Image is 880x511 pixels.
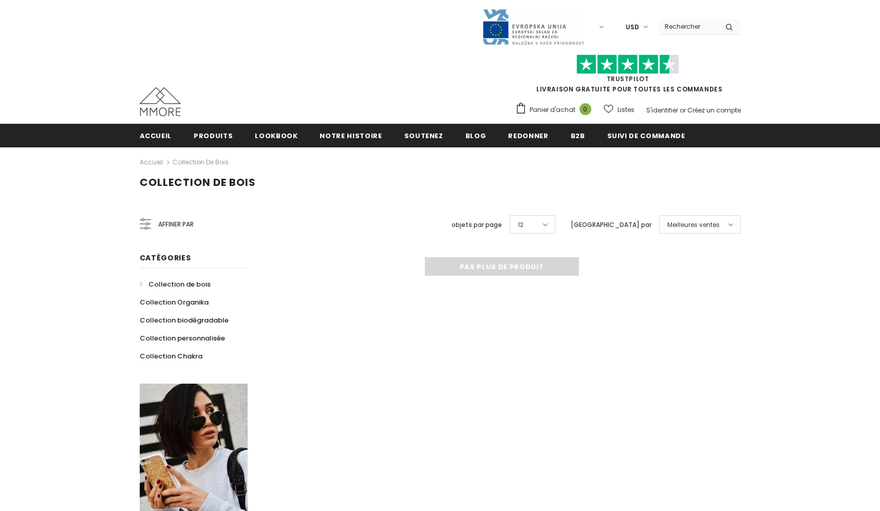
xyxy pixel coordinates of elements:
[140,175,256,190] span: Collection de bois
[140,351,202,361] span: Collection Chakra
[579,103,591,115] span: 0
[140,297,209,307] span: Collection Organika
[680,106,686,115] span: or
[140,333,225,343] span: Collection personnalisée
[607,74,649,83] a: TrustPilot
[173,158,229,166] a: Collection de bois
[255,124,297,147] a: Lookbook
[140,293,209,311] a: Collection Organika
[607,124,685,147] a: Suivi de commande
[404,131,443,141] span: soutenez
[659,19,718,34] input: Search Site
[646,106,678,115] a: S'identifier
[515,102,596,118] a: Panier d'achat 0
[465,124,486,147] a: Blog
[604,101,634,119] a: Listes
[607,131,685,141] span: Suivi de commande
[140,124,172,147] a: Accueil
[626,22,639,32] span: USD
[140,253,191,263] span: Catégories
[571,220,651,230] label: [GEOGRAPHIC_DATA] par
[255,131,297,141] span: Lookbook
[518,220,523,230] span: 12
[140,315,229,325] span: Collection biodégradable
[140,311,229,329] a: Collection biodégradable
[320,131,382,141] span: Notre histoire
[194,124,233,147] a: Produits
[571,124,585,147] a: B2B
[576,54,679,74] img: Faites confiance aux étoiles pilotes
[140,87,181,116] img: Cas MMORE
[158,219,194,230] span: Affiner par
[508,131,548,141] span: Redonner
[148,279,211,289] span: Collection de bois
[667,220,720,230] span: Meilleures ventes
[320,124,382,147] a: Notre histoire
[530,105,575,115] span: Panier d'achat
[482,22,585,31] a: Javni Razpis
[194,131,233,141] span: Produits
[617,105,634,115] span: Listes
[482,8,585,46] img: Javni Razpis
[140,156,163,168] a: Accueil
[571,131,585,141] span: B2B
[508,124,548,147] a: Redonner
[404,124,443,147] a: soutenez
[452,220,502,230] label: objets par page
[515,59,741,93] span: LIVRAISON GRATUITE POUR TOUTES LES COMMANDES
[687,106,741,115] a: Créez un compte
[140,329,225,347] a: Collection personnalisée
[465,131,486,141] span: Blog
[140,275,211,293] a: Collection de bois
[140,131,172,141] span: Accueil
[140,347,202,365] a: Collection Chakra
